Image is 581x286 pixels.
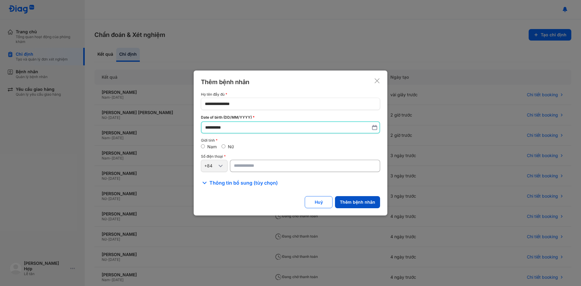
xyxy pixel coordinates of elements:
div: Họ tên đầy đủ [201,92,380,97]
div: Date of birth (DD/MM/YYYY) [201,115,380,120]
label: Nữ [228,144,234,149]
button: Thêm bệnh nhân [335,196,380,208]
span: Thông tin bổ sung (tùy chọn) [209,179,278,186]
label: Nam [207,144,217,149]
button: Huỷ [305,196,333,208]
div: Thêm bệnh nhân [201,78,249,86]
div: +84 [204,163,217,169]
div: Số điện thoại [201,154,380,159]
div: Giới tính [201,138,380,143]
